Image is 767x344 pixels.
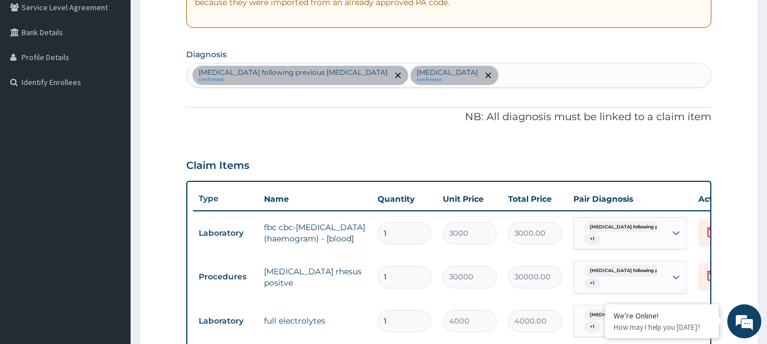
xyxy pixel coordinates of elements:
th: Actions [693,188,749,210]
td: [MEDICAL_DATA] rhesus positve [258,260,372,294]
th: Name [258,188,372,210]
span: remove selection option [483,70,493,80]
span: + 1 [584,278,600,289]
span: We're online! [66,101,157,215]
th: Type [193,188,258,209]
p: NB: All diagnosis must be linked to a claim item [186,110,712,125]
h3: Claim Items [186,160,249,172]
th: Total Price [502,188,568,210]
div: Chat with us now [59,63,191,78]
span: + 1 [584,321,600,333]
span: [MEDICAL_DATA] [584,309,638,321]
span: remove selection option [393,70,403,80]
td: fbc cbc-[MEDICAL_DATA] (haemogram) - [blood] [258,216,372,250]
td: Laboratory [193,223,258,244]
img: d_794563401_company_1708531726252_794563401 [21,57,46,85]
small: confirmed [199,77,388,83]
div: Minimize live chat window [186,6,213,33]
th: Quantity [372,188,437,210]
p: How may I help you today? [614,322,710,332]
td: full electrolytes [258,309,372,332]
span: [MEDICAL_DATA] following pre... [584,265,672,277]
small: confirmed [417,77,478,83]
textarea: Type your message and hit 'Enter' [6,226,216,266]
p: [MEDICAL_DATA] following previous [MEDICAL_DATA] [199,68,388,77]
span: + 1 [584,233,600,245]
th: Pair Diagnosis [568,188,693,210]
p: [MEDICAL_DATA] [417,68,478,77]
td: Procedures [193,266,258,287]
th: Unit Price [437,188,502,210]
div: We're Online! [614,311,710,321]
span: [MEDICAL_DATA] following pre... [584,222,672,233]
label: Diagnosis [186,49,227,60]
td: Laboratory [193,311,258,332]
